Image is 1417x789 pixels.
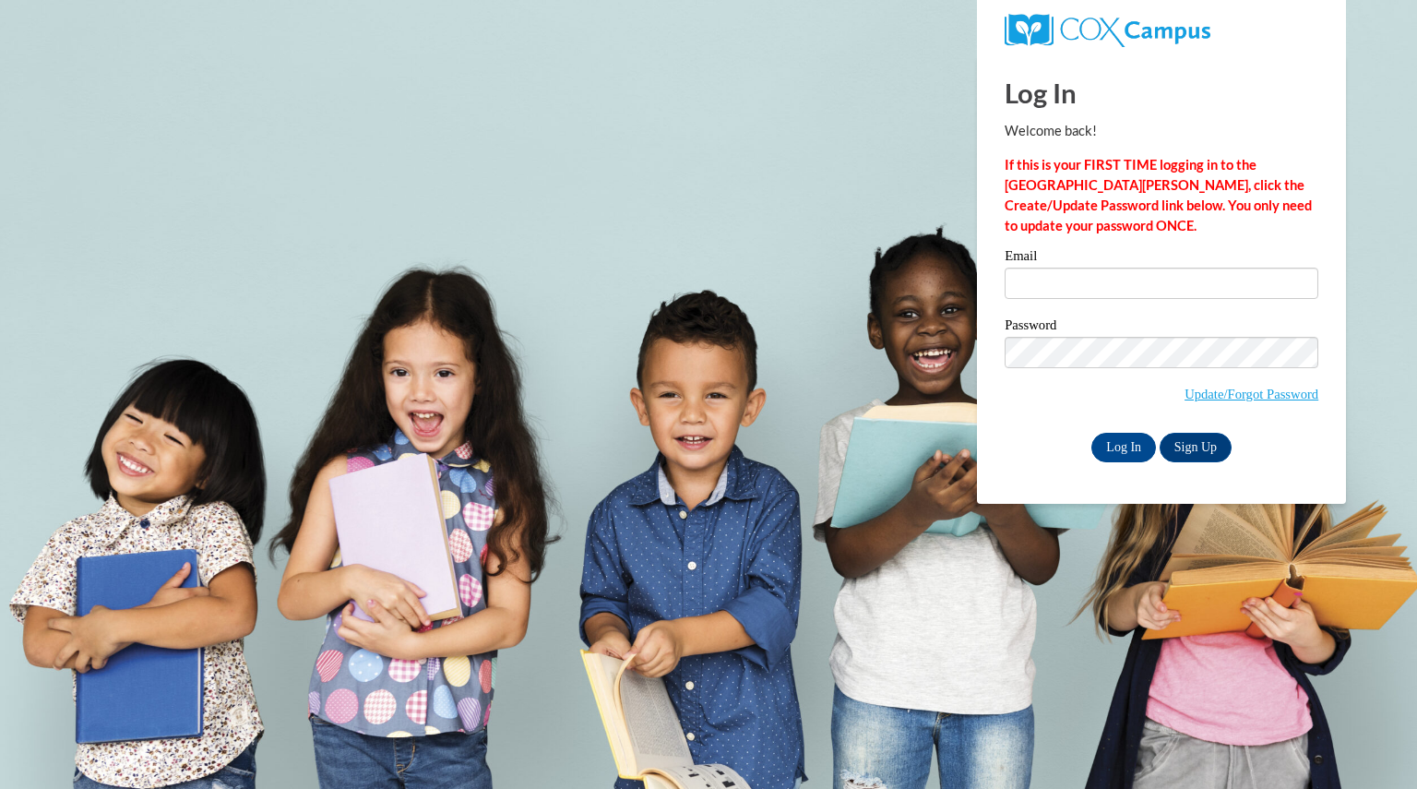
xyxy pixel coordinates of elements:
[1005,21,1210,37] a: COX Campus
[1005,318,1318,337] label: Password
[1005,121,1318,141] p: Welcome back!
[1160,433,1232,462] a: Sign Up
[1005,74,1318,112] h1: Log In
[1005,14,1210,47] img: COX Campus
[1005,249,1318,268] label: Email
[1091,433,1156,462] input: Log In
[1185,387,1318,401] a: Update/Forgot Password
[1005,157,1312,233] strong: If this is your FIRST TIME logging in to the [GEOGRAPHIC_DATA][PERSON_NAME], click the Create/Upd...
